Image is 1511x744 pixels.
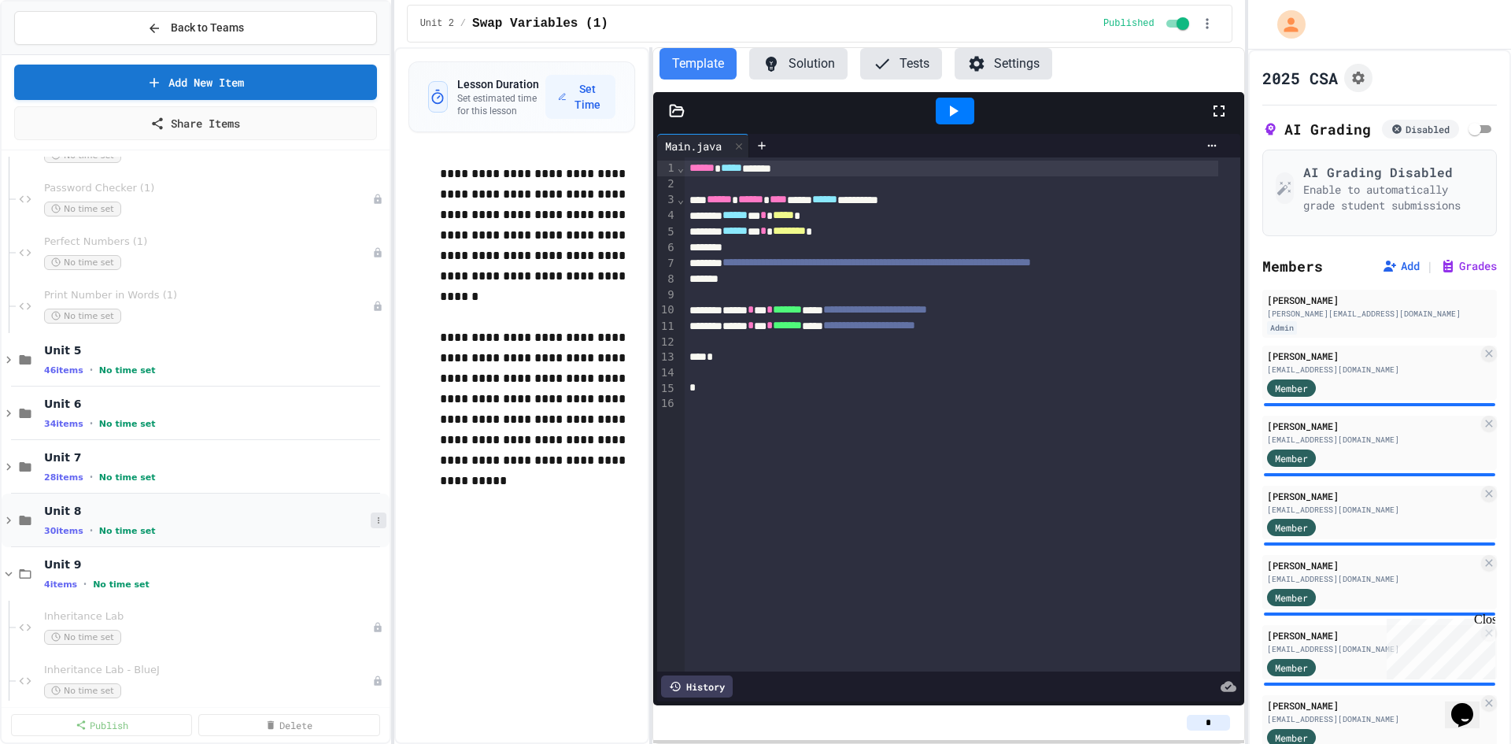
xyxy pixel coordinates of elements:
div: Unpublished [372,247,383,258]
button: Add [1382,258,1420,274]
div: [PERSON_NAME][EMAIL_ADDRESS][DOMAIN_NAME] [1267,308,1492,320]
button: Tests [860,48,942,80]
div: 15 [657,381,677,397]
div: 7 [657,256,677,272]
span: Password Checker (1) [44,182,372,195]
h3: AI Grading Disabled [1303,163,1483,182]
span: No time set [44,630,121,645]
div: [EMAIL_ADDRESS][DOMAIN_NAME] [1267,713,1478,725]
div: [EMAIL_ADDRESS][DOMAIN_NAME] [1267,643,1478,655]
div: [EMAIL_ADDRESS][DOMAIN_NAME] [1267,573,1478,585]
button: Set Time [545,75,615,119]
div: 11 [657,319,677,335]
span: Unit 6 [44,397,386,411]
div: My Account [1261,6,1310,43]
div: [PERSON_NAME] [1267,558,1478,572]
span: Member [1275,661,1308,675]
div: Main.java [657,138,730,154]
span: Member [1275,520,1308,535]
button: Template [659,48,737,80]
button: Assignment Settings [1344,64,1372,92]
div: [PERSON_NAME] [1267,628,1478,642]
span: No time set [99,365,156,376]
span: Member [1275,451,1308,465]
div: 10 [657,302,677,318]
div: 6 [657,240,677,256]
span: Published [1103,17,1154,30]
span: Fold line [677,161,685,174]
div: 3 [657,192,677,208]
div: History [661,676,733,698]
span: • [90,524,93,537]
span: Unit 7 [44,450,386,465]
button: Grades [1440,258,1497,274]
div: 14 [657,365,677,381]
div: Main.java [657,134,749,157]
div: 16 [657,396,677,412]
div: [EMAIL_ADDRESS][DOMAIN_NAME] [1267,504,1478,516]
iframe: chat widget [1445,681,1495,728]
button: More options [371,513,386,528]
span: No time set [93,579,150,590]
span: • [90,471,93,483]
p: Enable to automatically grade student submissions [1303,182,1483,213]
span: • [90,364,93,376]
span: / [460,17,466,30]
span: Member [1275,590,1308,605]
span: No time set [44,683,121,698]
span: Unit 2 [420,17,454,30]
a: Publish [11,714,192,736]
span: 34 items [44,419,83,429]
span: No time set [99,472,156,483]
button: Solution [749,48,848,80]
div: [PERSON_NAME] [1267,349,1478,363]
h3: Lesson Duration [457,76,545,92]
div: Unpublished [372,622,383,633]
div: [PERSON_NAME] [1267,489,1478,503]
div: Chat with us now!Close [6,6,109,100]
span: • [90,417,93,430]
span: Member [1275,381,1308,395]
span: 4 items [44,579,77,590]
div: 1 [657,161,677,176]
div: 13 [657,350,677,365]
iframe: chat widget [1380,613,1495,679]
div: [PERSON_NAME] [1267,293,1492,307]
span: No time set [99,419,156,429]
span: Fold line [677,193,685,205]
button: Settings [955,48,1052,80]
span: Unit 5 [44,343,386,357]
div: [PERSON_NAME] [1267,419,1478,433]
div: 2 [657,176,677,192]
span: Inheritance Lab - BlueJ [44,664,372,677]
span: 30 items [44,526,83,536]
span: 46 items [44,365,83,376]
div: 8 [657,272,677,287]
div: Unpublished [372,676,383,687]
div: [PERSON_NAME] [1267,698,1478,713]
span: • [83,578,87,590]
span: Enable AI Grading [1465,120,1484,139]
div: Unpublished [372,194,383,205]
span: Swap Variables (1) [472,14,608,33]
div: [EMAIL_ADDRESS][DOMAIN_NAME] [1267,364,1478,376]
span: No time set [44,202,121,217]
span: Perfect Numbers (1) [44,235,372,249]
span: Unit 8 [44,504,371,518]
span: No time set [44,309,121,324]
div: 5 [657,224,677,240]
span: 28 items [44,472,83,483]
h2: Members [1262,255,1323,277]
div: 12 [657,335,677,350]
h2: AI Grading [1262,118,1371,140]
div: Content is published and visible to students [1103,14,1192,33]
span: No time set [99,526,156,536]
p: Set estimated time for this lesson [457,92,545,117]
div: Unpublished [372,301,383,312]
a: Add New Item [14,65,377,100]
a: Share Items [14,106,377,140]
h1: 2025 CSA [1262,67,1338,89]
span: Unit 9 [44,557,386,572]
div: 4 [657,208,677,224]
a: Delete [198,714,379,736]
